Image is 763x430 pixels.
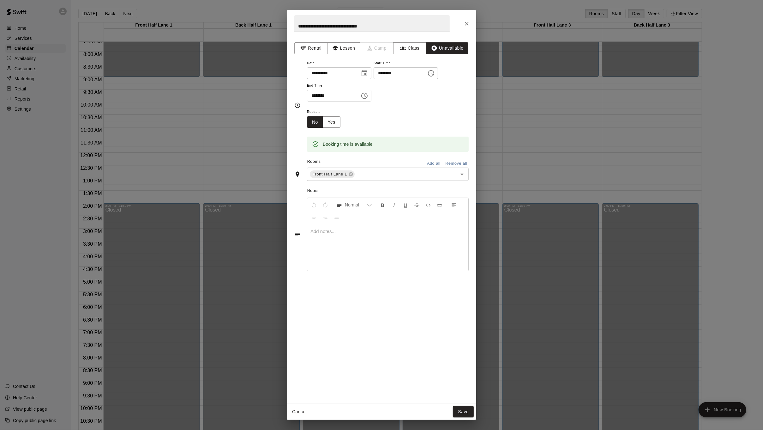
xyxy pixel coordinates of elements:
span: Front Half Lane 1 [310,171,350,177]
svg: Rooms [294,171,301,177]
button: Class [393,42,426,54]
button: Add all [424,159,444,169]
span: Date [307,59,371,68]
button: Choose date, selected date is Aug 23, 2025 [358,67,371,80]
div: Booking time is available [323,138,373,150]
button: Lesson [327,42,360,54]
button: Center Align [309,211,319,222]
button: Formatting Options [333,199,375,211]
span: Normal [345,202,367,208]
button: Rental [294,42,327,54]
span: End Time [307,82,371,90]
button: Redo [320,199,331,211]
span: Repeats [307,108,345,116]
button: Remove all [444,159,469,169]
button: Format Strikethrough [412,199,422,211]
button: Choose time, selected time is 9:00 AM [425,67,437,80]
span: Camps can only be created in the Services page [360,42,394,54]
button: Format Bold [377,199,388,211]
button: Yes [323,116,340,128]
span: Notes [307,186,469,196]
button: Undo [309,199,319,211]
button: Unavailable [426,42,468,54]
button: Format Underline [400,199,411,211]
button: Insert Link [434,199,445,211]
button: No [307,116,323,128]
span: Rooms [307,159,321,164]
button: Save [453,406,474,418]
div: Front Half Lane 1 [310,170,355,178]
svg: Notes [294,231,301,238]
button: Left Align [448,199,459,211]
svg: Timing [294,102,301,108]
div: outlined button group [307,116,340,128]
button: Choose time, selected time is 2:00 PM [358,89,371,102]
button: Close [461,18,472,29]
button: Justify Align [331,211,342,222]
button: Cancel [289,406,309,418]
button: Open [458,170,466,179]
button: Right Align [320,211,331,222]
span: Start Time [374,59,438,68]
button: Format Italics [389,199,400,211]
button: Insert Code [423,199,434,211]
